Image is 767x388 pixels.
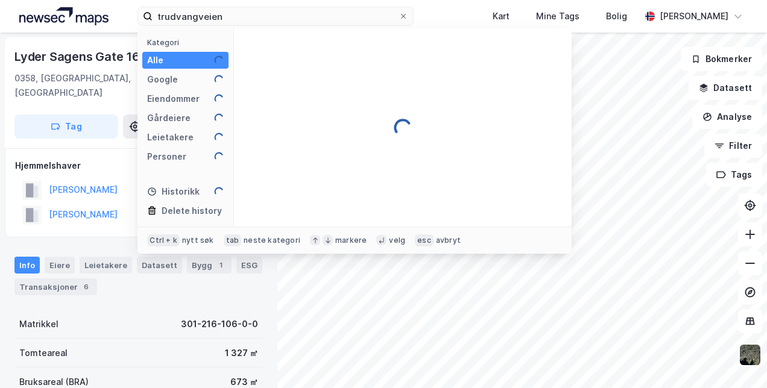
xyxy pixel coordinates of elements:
[14,278,97,295] div: Transaksjoner
[707,330,767,388] iframe: Chat Widget
[15,158,262,173] div: Hjemmelshaver
[536,9,579,23] div: Mine Tags
[162,204,222,218] div: Delete history
[660,9,728,23] div: [PERSON_NAME]
[80,281,92,293] div: 6
[335,236,367,245] div: markere
[224,234,242,246] div: tab
[214,75,224,84] img: spinner.a6d8c91a73a9ac5275cf975e30b51cfb.svg
[704,134,762,158] button: Filter
[706,163,762,187] button: Tags
[187,257,232,274] div: Bygg
[493,9,510,23] div: Kart
[147,149,186,164] div: Personer
[214,133,224,142] img: spinner.a6d8c91a73a9ac5275cf975e30b51cfb.svg
[14,114,118,139] button: Tag
[147,38,229,47] div: Kategori
[45,257,75,274] div: Eiere
[147,130,194,145] div: Leietakere
[80,257,132,274] div: Leietakere
[689,76,762,100] button: Datasett
[147,184,200,199] div: Historikk
[215,259,227,271] div: 1
[415,234,434,246] div: esc
[153,7,398,25] input: Søk på adresse, matrikkel, gårdeiere, leietakere eller personer
[244,236,300,245] div: neste kategori
[182,236,214,245] div: nytt søk
[147,111,191,125] div: Gårdeiere
[436,236,461,245] div: avbryt
[137,257,182,274] div: Datasett
[14,47,142,66] div: Lyder Sagens Gate 16
[147,92,200,106] div: Eiendommer
[14,257,40,274] div: Info
[214,187,224,196] img: spinner.a6d8c91a73a9ac5275cf975e30b51cfb.svg
[147,72,178,87] div: Google
[19,7,109,25] img: logo.a4113a55bc3d86da70a041830d287a7e.svg
[606,9,627,23] div: Bolig
[707,330,767,388] div: Kontrollprogram for chat
[214,94,224,104] img: spinner.a6d8c91a73a9ac5275cf975e30b51cfb.svg
[225,346,258,360] div: 1 327 ㎡
[236,257,262,274] div: ESG
[147,234,180,246] div: Ctrl + k
[181,317,258,331] div: 301-216-106-0-0
[393,118,412,137] img: spinner.a6d8c91a73a9ac5275cf975e30b51cfb.svg
[214,113,224,123] img: spinner.a6d8c91a73a9ac5275cf975e30b51cfb.svg
[19,317,58,331] div: Matrikkel
[14,71,168,100] div: 0358, [GEOGRAPHIC_DATA], [GEOGRAPHIC_DATA]
[681,47,762,71] button: Bokmerker
[147,53,163,67] div: Alle
[19,346,68,360] div: Tomteareal
[389,236,405,245] div: velg
[692,105,762,129] button: Analyse
[214,152,224,161] img: spinner.a6d8c91a73a9ac5275cf975e30b51cfb.svg
[214,55,224,65] img: spinner.a6d8c91a73a9ac5275cf975e30b51cfb.svg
